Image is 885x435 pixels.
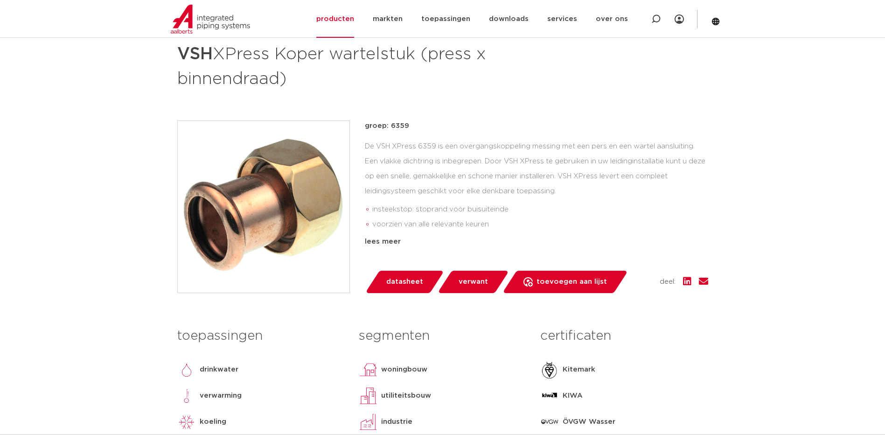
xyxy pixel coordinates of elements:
[200,416,226,428] p: koeling
[381,390,431,401] p: utiliteitsbouw
[381,364,427,375] p: woningbouw
[177,40,528,91] h1: XPress Koper wartelstuk (press x binnendraad)
[540,327,708,345] h3: certificaten
[177,46,213,63] strong: VSH
[437,271,509,293] a: verwant
[365,120,708,132] p: groep: 6359
[359,327,526,345] h3: segmenten
[178,121,349,293] img: Product Image for VSH XPress Koper wartelstuk (press x binnendraad)
[365,139,708,232] div: De VSH XPress 6359 is een overgangskoppeling messing met een pers en een wartel aansluiting. Een ...
[200,364,238,375] p: drinkwater
[372,232,708,247] li: Leak Before Pressed-functie
[365,236,708,247] div: lees meer
[372,202,708,217] li: insteekstop: stoprand voor buisuiteinde
[563,364,595,375] p: Kitemark
[177,360,196,379] img: drinkwater
[359,386,377,405] img: utiliteitsbouw
[563,416,615,428] p: ÖVGW Wasser
[563,390,583,401] p: KIWA
[540,413,559,431] img: ÖVGW Wasser
[459,274,488,289] span: verwant
[359,413,377,431] img: industrie
[540,360,559,379] img: Kitemark
[359,360,377,379] img: woningbouw
[200,390,242,401] p: verwarming
[537,274,607,289] span: toevoegen aan lijst
[177,386,196,405] img: verwarming
[177,413,196,431] img: koeling
[386,274,423,289] span: datasheet
[540,386,559,405] img: KIWA
[365,271,444,293] a: datasheet
[660,276,676,288] span: deel:
[372,217,708,232] li: voorzien van alle relevante keuren
[381,416,412,428] p: industrie
[177,327,345,345] h3: toepassingen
